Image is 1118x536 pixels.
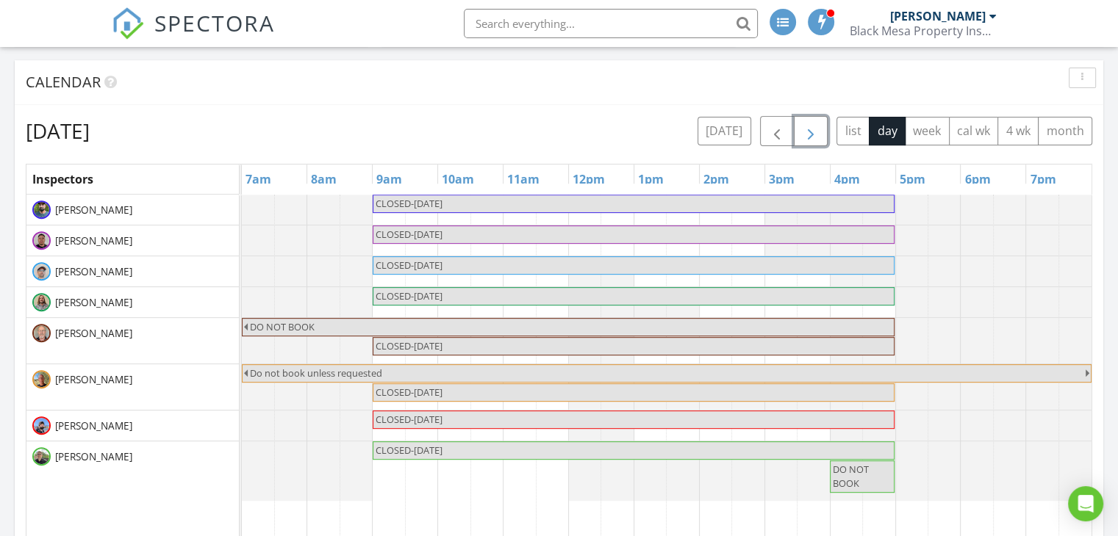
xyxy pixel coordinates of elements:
div: Open Intercom Messenger [1068,486,1103,521]
img: j_woolley2.jpeg [32,324,51,342]
span: CLOSED-[DATE] [376,443,442,457]
span: CLOSED-[DATE] [376,413,442,426]
span: [PERSON_NAME] [52,264,135,279]
span: DO NOT BOOK [250,320,315,333]
span: CLOSED-[DATE] [376,228,442,241]
img: The Best Home Inspection Software - Spectora [112,7,144,40]
button: week [905,117,950,145]
button: month [1038,117,1092,145]
button: Previous day [760,116,795,146]
a: 5pm [896,167,929,191]
img: harrison.jpg [32,200,51,219]
a: SPECTORA [112,20,275,51]
span: CLOSED-[DATE] [376,385,442,399]
a: 9am [373,167,406,191]
a: 11am [504,167,543,191]
img: k_baumer.jpg [32,370,51,388]
span: [PERSON_NAME] [52,203,135,217]
button: list [836,117,870,145]
img: carlos.jpg [32,231,51,250]
a: 7am [242,167,275,191]
button: cal wk [949,117,999,145]
span: CLOSED-[DATE] [376,258,442,272]
button: Next day [794,116,828,146]
span: CLOSED-[DATE] [376,289,442,303]
span: DO NOT BOOK [833,463,869,490]
img: zach.jpg [32,293,51,311]
a: 8am [307,167,340,191]
span: CLOSED-[DATE] [376,339,442,352]
a: 7pm [1026,167,1059,191]
span: [PERSON_NAME] [52,326,135,341]
span: CLOSED-[DATE] [376,197,442,210]
span: [PERSON_NAME] [52,449,135,464]
a: 2pm [700,167,733,191]
span: Calendar [26,72,101,92]
a: 12pm [569,167,609,191]
a: 4pm [831,167,864,191]
a: 1pm [634,167,667,191]
img: rodney.jpg [32,447,51,466]
button: 4 wk [997,117,1039,145]
span: [PERSON_NAME] [52,372,135,387]
a: 10am [438,167,478,191]
span: SPECTORA [154,7,275,38]
span: Do not book unless requested [250,366,382,380]
button: [DATE] [698,117,751,145]
span: [PERSON_NAME] [52,419,135,433]
img: vince.jpg [32,416,51,435]
a: 6pm [961,167,994,191]
span: [PERSON_NAME] [52,233,135,248]
input: Search everything... [464,9,758,38]
div: [PERSON_NAME] [890,9,986,23]
a: 3pm [765,167,798,191]
img: ian1.jpg [32,262,51,280]
button: day [869,117,906,145]
div: Black Mesa Property Inspections Inc [850,23,997,38]
span: [PERSON_NAME] [52,295,135,310]
h2: [DATE] [26,116,90,145]
span: Inspectors [32,171,93,187]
